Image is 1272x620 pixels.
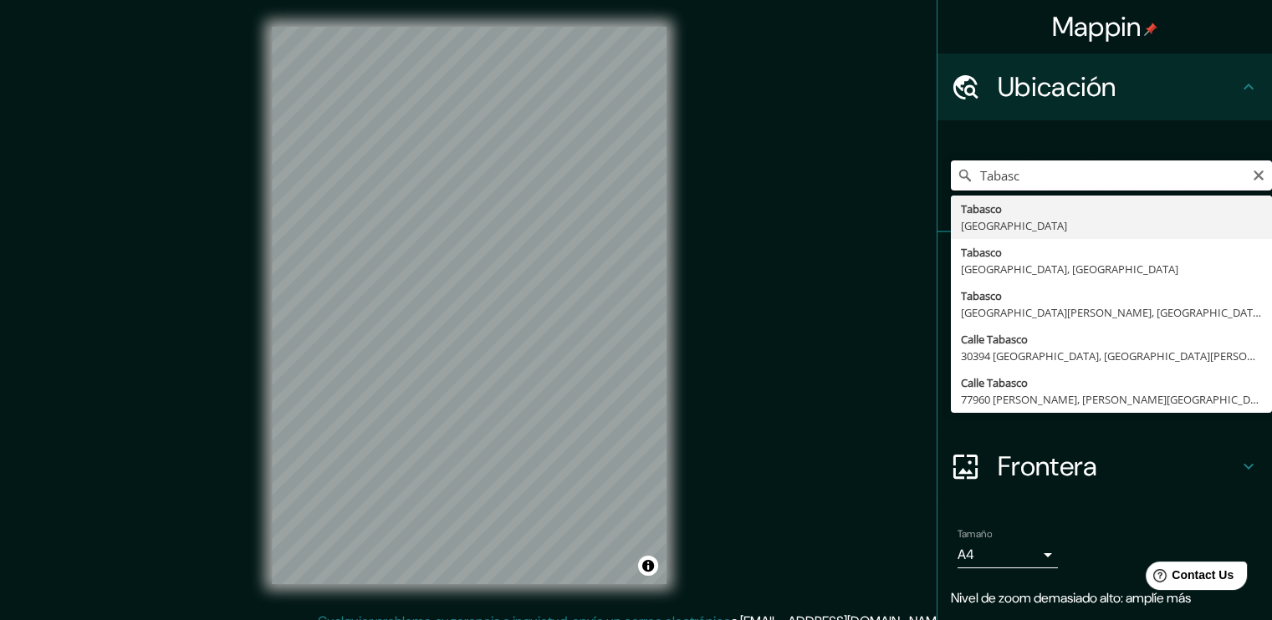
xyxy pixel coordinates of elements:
[937,366,1272,433] div: Diseño
[958,527,992,541] label: Tamaño
[961,201,1262,217] div: Tabasco
[1252,166,1265,182] button: Claro
[961,374,1262,391] div: Calle Tabasco
[998,383,1239,416] h4: Diseño
[1144,23,1157,36] img: pin-icon.png
[937,232,1272,299] div: Pines
[1052,9,1142,44] font: Mappin
[961,391,1262,408] div: 77960 [PERSON_NAME], [PERSON_NAME][GEOGRAPHIC_DATA], [GEOGRAPHIC_DATA]
[961,304,1262,321] div: [GEOGRAPHIC_DATA][PERSON_NAME], [GEOGRAPHIC_DATA][PERSON_NAME] 3130000, [GEOGRAPHIC_DATA]
[961,348,1262,364] div: 30394 [GEOGRAPHIC_DATA], [GEOGRAPHIC_DATA][PERSON_NAME], [GEOGRAPHIC_DATA]
[961,244,1262,261] div: Tabasco
[958,541,1058,568] div: A4
[961,287,1262,304] div: Tabasco
[998,450,1239,483] h4: Frontera
[272,27,667,584] canvas: Mapa
[937,299,1272,366] div: Estilo
[638,556,658,576] button: Alternar atribución
[961,261,1262,277] div: [GEOGRAPHIC_DATA], [GEOGRAPHIC_DATA]
[961,331,1262,348] div: Calle Tabasco
[951,588,1259,608] p: Nivel de zoom demasiado alto: amplíe más
[937,433,1272,500] div: Frontera
[998,70,1239,104] h4: Ubicación
[1123,555,1254,602] iframe: Help widget launcher
[937,53,1272,120] div: Ubicación
[951,160,1272,191] input: Elige tu ciudad o área
[961,217,1262,234] div: [GEOGRAPHIC_DATA]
